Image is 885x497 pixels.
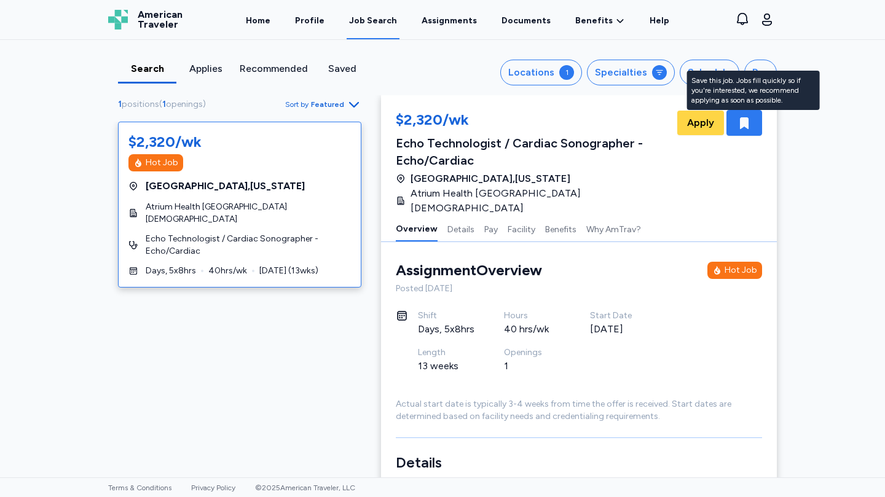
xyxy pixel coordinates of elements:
span: positions [122,99,159,109]
div: Hot Job [725,264,757,276]
div: Length [418,346,474,359]
span: Featured [311,100,344,109]
span: Atrium Health [GEOGRAPHIC_DATA][DEMOGRAPHIC_DATA] [411,186,667,216]
button: Pay [744,60,777,85]
div: Applies [181,61,230,76]
span: © 2025 American Traveler, LLC [255,483,355,492]
button: Specialties [587,60,675,85]
div: Save this job. Jobs fill quickly so if you're interested, we recommend applying as soon as possible. [691,76,814,105]
div: 1 [559,65,574,80]
div: Hours [504,310,560,322]
button: Pay [484,216,498,241]
button: Details [447,216,474,241]
img: Logo [108,10,128,29]
div: Recommended [240,61,308,76]
button: Why AmTrav? [586,216,641,241]
button: Facility [508,216,535,241]
button: Sort byFeatured [285,97,361,112]
div: [DATE] [590,322,647,337]
span: Days, 5x8hrs [146,265,196,277]
span: [GEOGRAPHIC_DATA] , [US_STATE] [146,179,305,194]
button: Schedule [680,60,739,85]
div: $2,320/wk [396,110,675,132]
div: Pay [752,65,769,80]
div: Schedule [688,65,731,80]
span: 40 hrs/wk [208,265,247,277]
h3: Details [396,453,762,472]
span: [DATE] ( 13 wks) [259,265,318,277]
span: American Traveler [138,10,183,29]
button: Locations1 [500,60,582,85]
span: Sort by [285,100,309,109]
div: Hot Job [146,157,178,169]
span: 1 [118,99,122,109]
span: [GEOGRAPHIC_DATA] , [US_STATE] [411,171,570,186]
a: Job Search [347,1,399,39]
span: Apply [687,115,714,130]
div: Saved [318,61,366,76]
div: 40 hrs/wk [504,322,560,337]
button: Apply [677,111,724,135]
div: Days, 5x8hrs [418,322,474,337]
div: Start Date [590,310,647,322]
div: Search [123,61,171,76]
div: Actual start date is typically 3-4 weeks from time the offer is received. Start dates are determi... [396,398,762,423]
div: Locations [508,65,554,80]
div: ( ) [118,98,211,111]
div: Shift [418,310,474,322]
div: $2,320/wk [128,132,202,152]
button: Overview [396,216,438,241]
div: Posted [DATE] [396,283,762,295]
span: openings [166,99,203,109]
div: Echo Technologist / Cardiac Sonographer - Echo/Cardiac [396,135,675,169]
span: Echo Technologist / Cardiac Sonographer - Echo/Cardiac [146,233,351,257]
button: Benefits [545,216,576,241]
div: Job Search [349,15,397,27]
div: 13 weeks [418,359,474,374]
a: Benefits [575,15,625,27]
span: Benefits [575,15,613,27]
span: Atrium Health [GEOGRAPHIC_DATA][DEMOGRAPHIC_DATA] [146,201,351,225]
div: Specialties [595,65,647,80]
div: 1 [504,359,560,374]
a: Terms & Conditions [108,483,171,492]
div: Assignment Overview [396,260,542,280]
div: Openings [504,346,560,359]
span: 1 [162,99,166,109]
a: Privacy Policy [191,483,235,492]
